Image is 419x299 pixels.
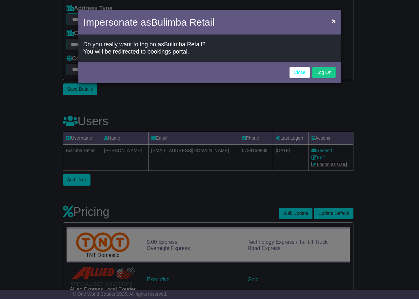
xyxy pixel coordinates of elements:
span: Bulimba Retail [151,17,214,28]
a: Close [289,67,310,78]
span: Bulimba Retail [164,41,202,48]
h4: Impersonate as [83,15,214,30]
button: Log On [312,67,336,78]
button: Close [329,14,339,28]
div: Do you really want to log on as ? You will be redirected to bookings portal. [78,36,341,60]
span: × [332,17,336,25]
